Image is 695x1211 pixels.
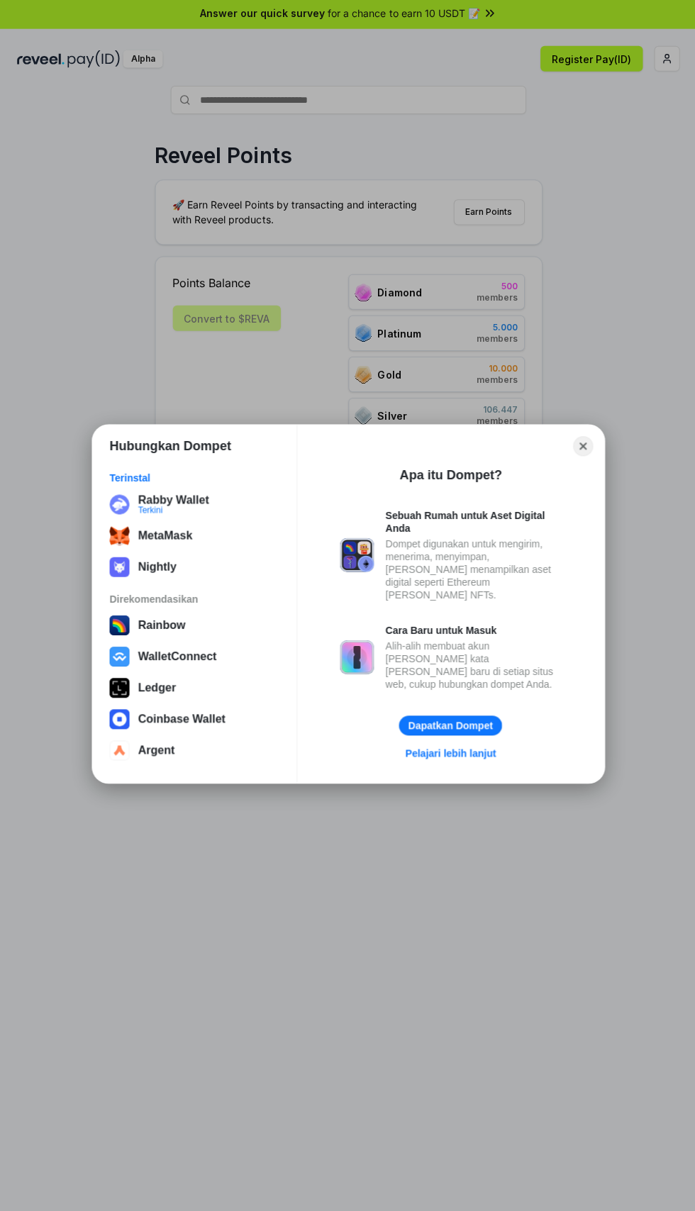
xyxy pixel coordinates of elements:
div: Sebuah Rumah untuk Aset Digital Anda [384,510,560,536]
button: Rainbow [105,613,283,641]
button: Rabby WalletTerkini [105,492,283,520]
img: svg+xml,%3Csvg%20xmlns%3D%22http%3A%2F%2Fwww.w3.org%2F2000%2Fsvg%22%20fill%3D%22none%22%20viewBox... [339,642,373,676]
button: WalletConnect [105,644,283,672]
img: svg+xml,%3Csvg%20width%3D%2228%22%20height%3D%2228%22%20viewBox%3D%220%200%2028%2028%22%20fill%3D... [109,648,129,668]
img: svg+xml;base64,PD94bWwgdmVyc2lvbj0iMS4wIiBlbmNvZGluZz0idXRmLTgiPz4NCjwhLS0gR2VuZXJhdG9yOiBBZG9iZS... [109,559,129,579]
button: Argent [105,737,283,766]
div: Argent [138,745,174,758]
button: Close [572,438,591,458]
div: Nightly [138,562,176,575]
div: WalletConnect [138,652,216,664]
div: Terinstal [109,474,279,486]
div: Rabby Wallet [138,496,208,508]
img: svg+xml,%3Csvg%20xmlns%3D%22http%3A%2F%2Fwww.w3.org%2F2000%2Fsvg%22%20fill%3D%22none%22%20viewBox... [339,540,373,574]
a: Pelajari lebih lanjut [396,745,504,764]
img: svg+xml;base64,PHN2ZyB3aWR0aD0iMzIiIGhlaWdodD0iMzIiIHZpZXdCb3g9IjAgMCAzMiAzMiIgZmlsbD0ibm9uZSIgeG... [109,496,129,516]
div: Coinbase Wallet [138,714,225,727]
div: Rainbow [138,620,185,633]
button: MetaMask [105,523,283,552]
div: Ledger [138,683,175,696]
img: svg+xml,%3Csvg%20width%3D%2228%22%20height%3D%2228%22%20viewBox%3D%220%200%2028%2028%22%20fill%3D... [109,710,129,730]
img: svg+xml;base64,PHN2ZyB3aWR0aD0iMzUiIGhlaWdodD0iMzQiIHZpZXdCb3g9IjAgMCAzNSAzNCIgZmlsbD0ibm9uZSIgeG... [109,528,129,547]
div: Dompet digunakan untuk mengirim, menerima, menyimpan, [PERSON_NAME] menampilkan aset digital sepe... [384,539,560,603]
div: Dapatkan Dompet [407,720,491,733]
h1: Hubungkan Dompet [109,440,230,457]
button: Coinbase Wallet [105,706,283,735]
div: Apa itu Dompet? [399,469,501,486]
img: svg+xml,%3Csvg%20width%3D%2228%22%20height%3D%2228%22%20viewBox%3D%220%200%2028%2028%22%20fill%3D... [109,742,129,761]
div: Cara Baru untuk Masuk [384,625,560,638]
div: Alih-alih membuat akun [PERSON_NAME] kata [PERSON_NAME] baru di setiap situs web, cukup hubungkan... [384,641,560,692]
div: Direkomendasikan [109,594,279,607]
img: svg+xml,%3Csvg%20xmlns%3D%22http%3A%2F%2Fwww.w3.org%2F2000%2Fsvg%22%20width%3D%2228%22%20height%3... [109,679,129,699]
button: Nightly [105,554,283,583]
button: Ledger [105,675,283,703]
img: svg+xml,%3Csvg%20width%3D%22120%22%20height%3D%22120%22%20viewBox%3D%220%200%20120%20120%22%20fil... [109,617,129,637]
div: Pelajari lebih lanjut [404,748,495,761]
div: MetaMask [138,531,191,544]
div: Terkini [138,508,208,516]
button: Dapatkan Dompet [398,717,501,737]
